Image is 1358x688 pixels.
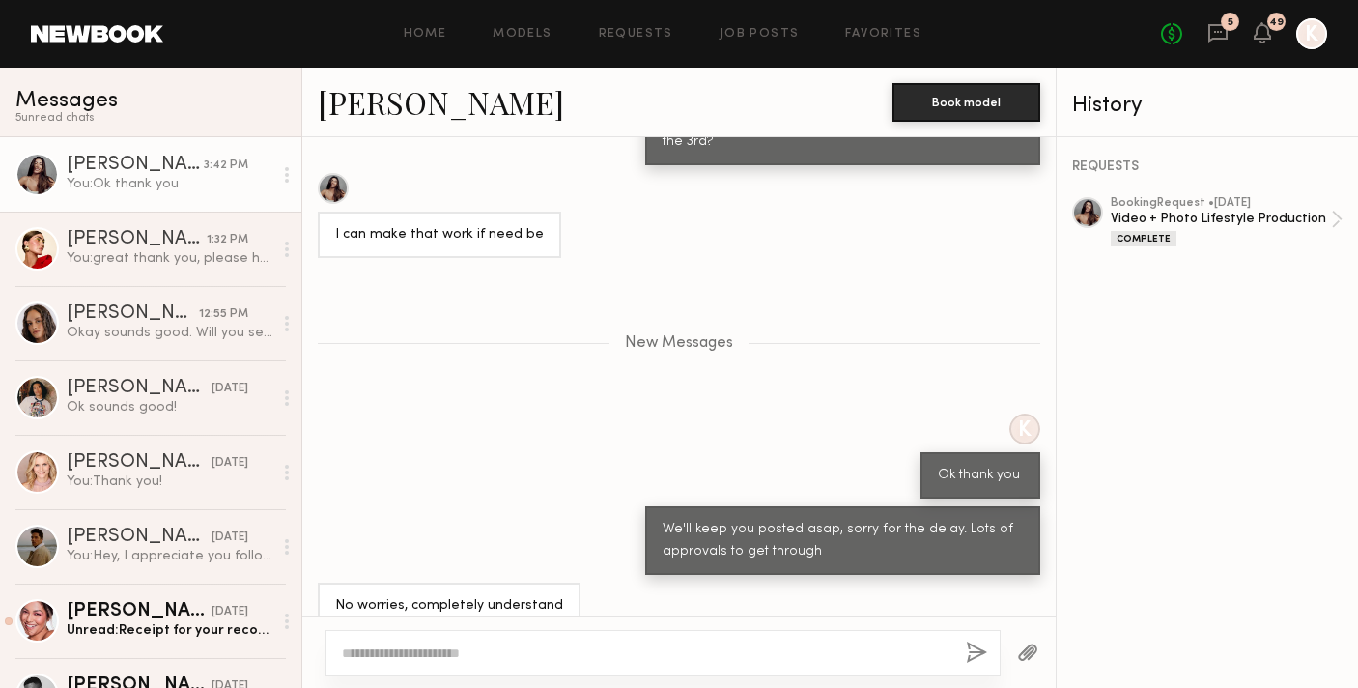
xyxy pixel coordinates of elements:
[845,28,921,41] a: Favorites
[938,465,1023,487] div: Ok thank you
[199,305,248,324] div: 12:55 PM
[204,157,248,175] div: 3:42 PM
[1072,95,1343,117] div: History
[67,379,212,398] div: [PERSON_NAME] S.
[212,529,248,547] div: [DATE]
[663,519,1023,563] div: We'll keep you posted asap, sorry for the delay. Lots of approvals to get through
[599,28,673,41] a: Requests
[212,380,248,398] div: [DATE]
[1207,22,1229,46] a: 5
[67,473,272,491] div: You: Thank you!
[67,156,204,175] div: [PERSON_NAME]
[67,304,199,324] div: [PERSON_NAME]
[1111,231,1176,246] div: Complete
[1228,17,1233,28] div: 5
[1269,17,1284,28] div: 49
[1111,197,1343,246] a: bookingRequest •[DATE]Video + Photo Lifestyle ProductionComplete
[625,335,733,352] span: New Messages
[892,83,1040,122] button: Book model
[67,324,272,342] div: Okay sounds good. Will you send a booking request?
[67,528,212,547] div: [PERSON_NAME]
[67,453,212,473] div: [PERSON_NAME]
[67,547,272,565] div: You: Hey, I appreciate you following up and letting us know! You can be released. Thanks!
[318,81,564,123] a: [PERSON_NAME]
[67,621,272,640] div: Unread: Receipt for your records!
[212,454,248,473] div: [DATE]
[67,398,272,416] div: Ok sounds good!
[1072,160,1343,174] div: REQUESTS
[1296,18,1327,49] a: K
[15,90,118,112] span: Messages
[1111,197,1331,210] div: booking Request • [DATE]
[720,28,800,41] a: Job Posts
[207,231,248,249] div: 1:32 PM
[67,249,272,268] div: You: great thank you, please hold
[1111,210,1331,228] div: Video + Photo Lifestyle Production
[404,28,447,41] a: Home
[212,603,248,621] div: [DATE]
[335,595,563,617] div: No worries, completely understand
[67,175,272,193] div: You: Ok thank you
[67,602,212,621] div: [PERSON_NAME]
[67,230,207,249] div: [PERSON_NAME]
[892,93,1040,109] a: Book model
[335,224,544,246] div: I can make that work if need be
[493,28,552,41] a: Models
